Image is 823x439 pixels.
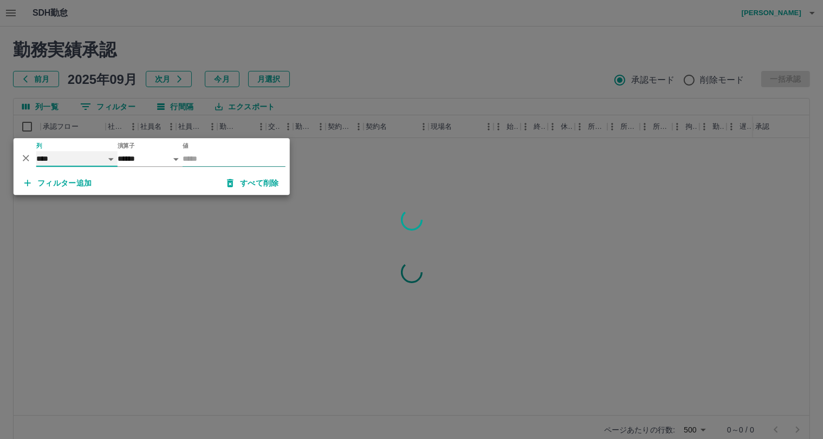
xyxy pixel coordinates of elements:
[118,142,135,150] label: 演算子
[36,142,42,150] label: 列
[218,173,288,193] button: すべて削除
[18,150,34,166] button: 削除
[183,142,189,150] label: 値
[16,173,101,193] button: フィルター追加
